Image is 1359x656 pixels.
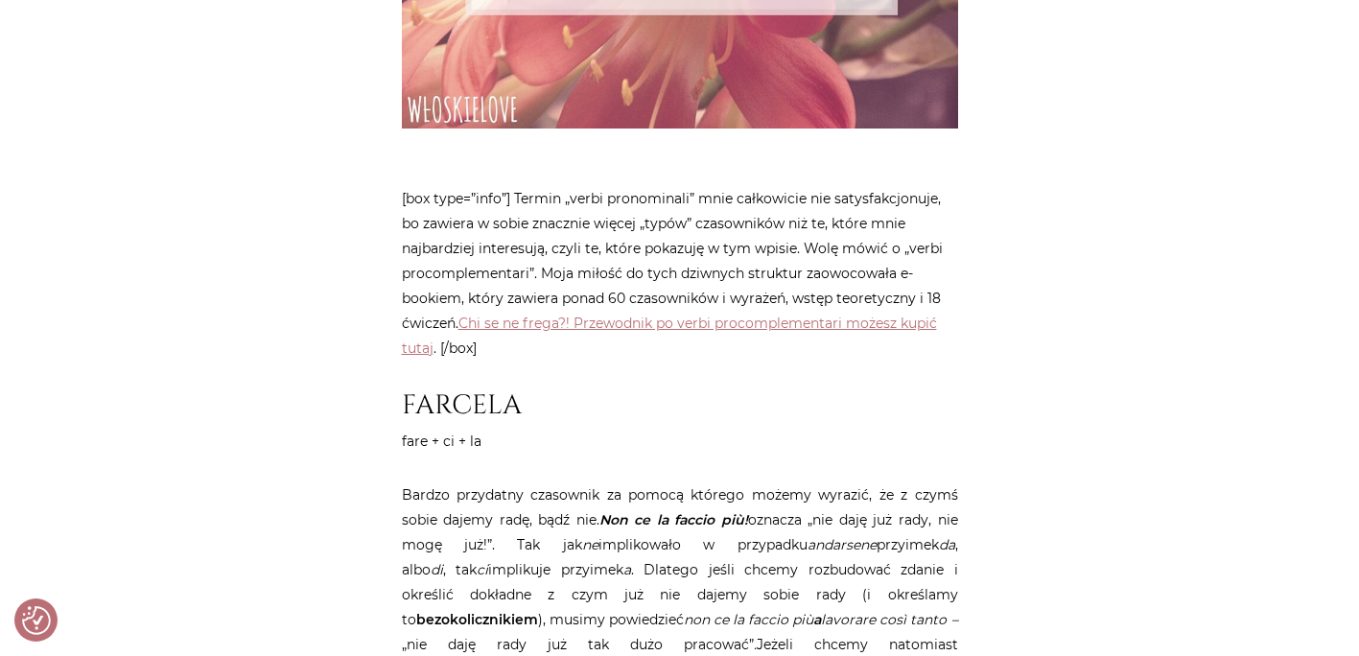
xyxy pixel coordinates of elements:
[402,186,958,361] p: [box type=”info”] Termin „verbi pronominali” mnie całkowicie nie satysfakcjonuje, bo zawiera w so...
[599,511,748,528] em: Non ce la faccio più!
[684,611,958,628] em: non ce la faccio più lavorare così tanto –
[22,606,51,635] button: Preferencje co do zgód
[431,561,443,578] em: di
[582,536,598,553] em: ne
[402,389,958,422] h2: FARCELA
[402,315,937,357] a: Chi se ne frega?! Przewodnik po verbi procomplementari możesz kupić tutaj
[808,536,877,553] em: andarsene
[813,611,821,628] strong: a
[754,636,757,653] em: .
[477,561,488,578] em: ci
[416,611,538,628] strong: bezokolicznikiem
[402,429,958,454] p: fare + ci + la
[22,606,51,635] img: Revisit consent button
[623,561,631,578] em: a
[939,536,955,553] em: da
